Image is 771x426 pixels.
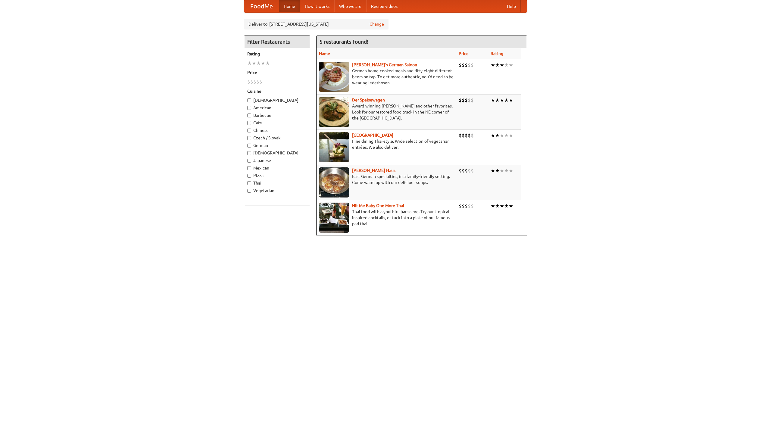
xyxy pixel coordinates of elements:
li: $ [471,97,474,104]
li: ★ [247,60,252,67]
input: [DEMOGRAPHIC_DATA] [247,98,251,102]
label: Czech / Slovak [247,135,307,141]
input: [DEMOGRAPHIC_DATA] [247,151,251,155]
a: [PERSON_NAME]'s German Saloon [352,62,417,67]
li: ★ [252,60,256,67]
a: Hit Me Baby One More Thai [352,203,404,208]
p: East German specialties, in a family-friendly setting. Come warm up with our delicious soups. [319,173,454,185]
input: German [247,144,251,148]
li: $ [468,62,471,68]
h5: Rating [247,51,307,57]
li: ★ [509,97,513,104]
p: German home-cooked meals and fifty-eight different beers on tap. To get more authentic, you'd nee... [319,68,454,86]
li: $ [259,79,262,85]
li: ★ [500,132,504,139]
label: Cafe [247,120,307,126]
a: Who we are [334,0,366,12]
li: $ [468,97,471,104]
li: ★ [491,203,495,209]
li: ★ [256,60,261,67]
li: ★ [504,167,509,174]
a: Home [279,0,300,12]
input: Japanese [247,159,251,163]
a: Help [502,0,521,12]
h4: Filter Restaurants [244,36,310,48]
li: $ [471,132,474,139]
a: Recipe videos [366,0,402,12]
label: German [247,142,307,148]
li: ★ [265,60,270,67]
a: Name [319,51,330,56]
label: Chinese [247,127,307,133]
label: Thai [247,180,307,186]
li: ★ [495,167,500,174]
li: $ [465,132,468,139]
li: ★ [504,132,509,139]
ng-pluralize: 5 restaurants found! [320,39,368,45]
p: Fine dining Thai-style. Wide selection of vegetarian entrées. We also deliver. [319,138,454,150]
a: [GEOGRAPHIC_DATA] [352,133,393,138]
li: ★ [500,203,504,209]
a: FoodMe [244,0,279,12]
a: Rating [491,51,503,56]
li: $ [253,79,256,85]
label: [DEMOGRAPHIC_DATA] [247,97,307,103]
input: Pizza [247,174,251,178]
h5: Cuisine [247,88,307,94]
li: ★ [495,203,500,209]
li: $ [256,79,259,85]
a: Der Speisewagen [352,98,385,102]
a: How it works [300,0,334,12]
li: ★ [491,62,495,68]
li: $ [462,132,465,139]
p: Thai food with a youthful bar scene. Try our tropical inspired cocktails, or tuck into a plate of... [319,209,454,227]
li: ★ [495,132,500,139]
img: esthers.jpg [319,62,349,92]
input: Barbecue [247,113,251,117]
label: Mexican [247,165,307,171]
label: American [247,105,307,111]
a: Price [459,51,469,56]
li: ★ [491,132,495,139]
li: $ [462,97,465,104]
a: Change [370,21,384,27]
li: $ [462,203,465,209]
a: [PERSON_NAME] Haus [352,168,395,173]
input: Czech / Slovak [247,136,251,140]
li: ★ [491,167,495,174]
li: $ [459,97,462,104]
li: ★ [504,203,509,209]
li: ★ [495,62,500,68]
label: [DEMOGRAPHIC_DATA] [247,150,307,156]
li: $ [250,79,253,85]
img: speisewagen.jpg [319,97,349,127]
li: $ [247,79,250,85]
input: Vegetarian [247,189,251,193]
input: American [247,106,251,110]
li: $ [465,203,468,209]
li: $ [459,167,462,174]
li: $ [468,132,471,139]
li: ★ [509,167,513,174]
li: ★ [261,60,265,67]
li: ★ [500,62,504,68]
input: Cafe [247,121,251,125]
input: Chinese [247,129,251,132]
label: Pizza [247,173,307,179]
li: ★ [504,97,509,104]
label: Japanese [247,157,307,163]
li: $ [459,62,462,68]
h5: Price [247,70,307,76]
input: Mexican [247,166,251,170]
li: ★ [491,97,495,104]
li: ★ [504,62,509,68]
li: $ [465,97,468,104]
li: $ [471,203,474,209]
li: $ [459,203,462,209]
img: babythai.jpg [319,203,349,233]
li: ★ [509,62,513,68]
